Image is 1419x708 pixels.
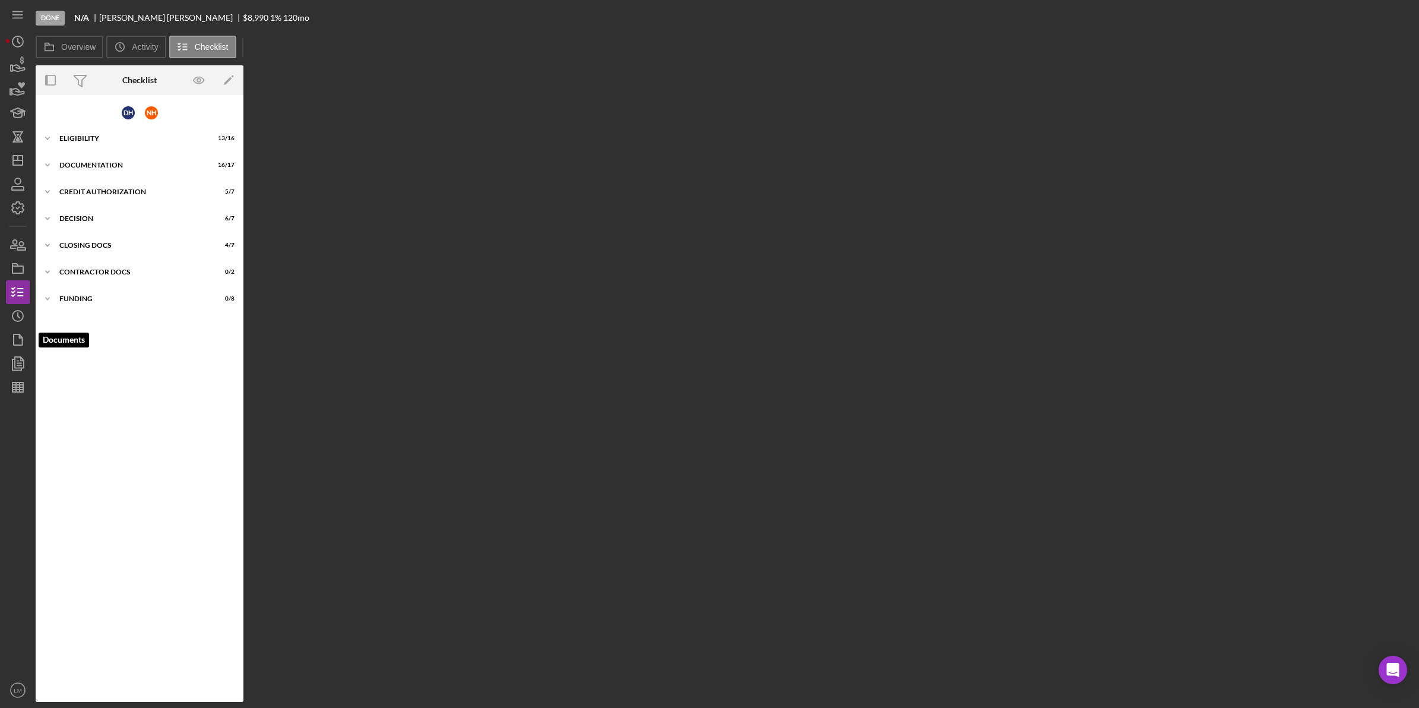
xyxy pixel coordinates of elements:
div: Contractor Docs [59,268,205,276]
button: Checklist [169,36,236,58]
div: 1 % [270,13,281,23]
button: Activity [106,36,166,58]
button: Overview [36,36,103,58]
div: 0 / 8 [213,295,235,302]
label: Overview [61,42,96,52]
div: D H [122,106,135,119]
div: 13 / 16 [213,135,235,142]
div: 16 / 17 [213,162,235,169]
text: LM [14,687,21,694]
div: Open Intercom Messenger [1379,656,1407,684]
div: Documentation [59,162,205,169]
div: 4 / 7 [213,242,235,249]
div: N H [145,106,158,119]
div: Decision [59,215,205,222]
div: Eligibility [59,135,205,142]
div: 5 / 7 [213,188,235,195]
div: Done [36,11,65,26]
div: $8,990 [243,13,268,23]
button: LM [6,678,30,702]
b: N/A [74,13,89,23]
div: CREDIT AUTHORIZATION [59,188,205,195]
div: 120 mo [283,13,309,23]
label: Checklist [195,42,229,52]
div: 0 / 2 [213,268,235,276]
label: Activity [132,42,158,52]
div: Funding [59,295,205,302]
div: [PERSON_NAME] [PERSON_NAME] [99,13,243,23]
div: Checklist [122,75,157,85]
div: CLOSING DOCS [59,242,205,249]
div: 6 / 7 [213,215,235,222]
